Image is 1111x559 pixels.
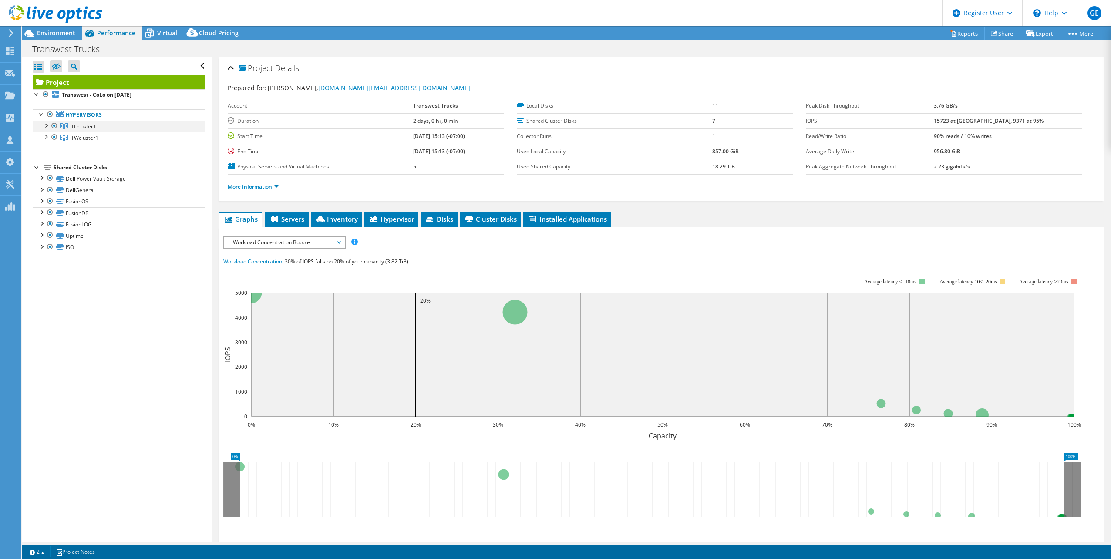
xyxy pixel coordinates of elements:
a: Share [984,27,1020,40]
a: 2 [24,546,50,557]
text: 90% [986,421,997,428]
a: Export [1020,27,1060,40]
text: 100% [1067,421,1081,428]
a: [DOMAIN_NAME][EMAIL_ADDRESS][DOMAIN_NAME] [318,84,470,92]
a: Project [33,75,205,89]
label: Account [228,101,413,110]
span: Workload Concentration Bubble [229,237,340,248]
tspan: Average latency <=10ms [864,279,916,285]
b: [DATE] 15:13 (-07:00) [413,148,465,155]
b: 956.80 GiB [934,148,960,155]
span: Graphs [223,215,258,223]
text: Average latency >20ms [1019,279,1068,285]
a: TLcluster1 [33,121,205,132]
b: Transwest - CoLo on [DATE] [62,91,131,98]
b: 857.00 GiB [712,148,739,155]
text: 30% [493,421,503,428]
span: 30% of IOPS falls on 20% of your capacity (3.82 TiB) [285,258,408,265]
label: Prepared for: [228,84,266,92]
text: 20% [411,421,421,428]
span: Hypervisor [369,215,414,223]
label: Physical Servers and Virtual Machines [228,162,413,171]
b: 90% reads / 10% writes [934,132,992,140]
label: Duration [228,117,413,125]
text: 1000 [235,388,247,395]
b: [DATE] 15:13 (-07:00) [413,132,465,140]
text: 40% [575,421,586,428]
a: Dell Power Vault Storage [33,173,205,184]
a: Project Notes [50,546,101,557]
text: IOPS [223,347,232,362]
span: Installed Applications [528,215,607,223]
svg: \n [1033,9,1041,17]
a: FusionOS [33,196,205,207]
label: Peak Aggregate Network Throughput [806,162,933,171]
b: 11 [712,102,718,109]
b: 1 [712,132,715,140]
a: ISO [33,242,205,253]
text: 5000 [235,289,247,296]
text: 4000 [235,314,247,321]
label: Shared Cluster Disks [517,117,712,125]
label: IOPS [806,117,933,125]
a: Uptime [33,230,205,241]
b: 2.23 gigabits/s [934,163,970,170]
a: FusionLOG [33,219,205,230]
label: Average Daily Write [806,147,933,156]
a: More Information [228,183,279,190]
b: 5 [413,163,416,170]
text: 20% [420,297,431,304]
label: Collector Runs [517,132,712,141]
span: Project [239,64,273,73]
label: Used Local Capacity [517,147,712,156]
span: Inventory [315,215,358,223]
text: 2000 [235,363,247,370]
text: 50% [657,421,668,428]
label: Peak Disk Throughput [806,101,933,110]
span: Cluster Disks [464,215,517,223]
span: Details [275,63,299,73]
a: More [1060,27,1100,40]
b: 7 [712,117,715,125]
text: Capacity [649,431,677,441]
a: Reports [943,27,985,40]
span: Virtual [157,29,177,37]
text: 80% [904,421,915,428]
label: Start Time [228,132,413,141]
text: 70% [822,421,832,428]
span: TLcluster1 [71,123,96,130]
a: TWcluster1 [33,132,205,143]
span: Disks [425,215,453,223]
h1: Transwest Trucks [28,44,113,54]
span: Workload Concentration: [223,258,283,265]
span: [PERSON_NAME], [268,84,470,92]
label: Read/Write Ratio [806,132,933,141]
label: End Time [228,147,413,156]
text: 3000 [235,339,247,346]
b: 15723 at [GEOGRAPHIC_DATA], 9371 at 95% [934,117,1044,125]
a: DellGeneral [33,185,205,196]
span: Environment [37,29,75,37]
span: Servers [269,215,304,223]
tspan: Average latency 10<=20ms [939,279,997,285]
b: 2 days, 0 hr, 0 min [413,117,458,125]
a: Hypervisors [33,109,205,121]
b: Transwest Trucks [413,102,458,109]
label: Used Shared Capacity [517,162,712,171]
b: 18.29 TiB [712,163,735,170]
span: Cloud Pricing [199,29,239,37]
text: 10% [328,421,339,428]
text: 0% [247,421,255,428]
a: Transwest - CoLo on [DATE] [33,89,205,101]
label: Local Disks [517,101,712,110]
span: GE [1087,6,1101,20]
text: 60% [740,421,750,428]
a: FusionDB [33,207,205,219]
span: Performance [97,29,135,37]
b: 3.76 GB/s [934,102,958,109]
div: Shared Cluster Disks [54,162,205,173]
span: TWcluster1 [71,134,98,141]
text: 0 [244,413,247,420]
